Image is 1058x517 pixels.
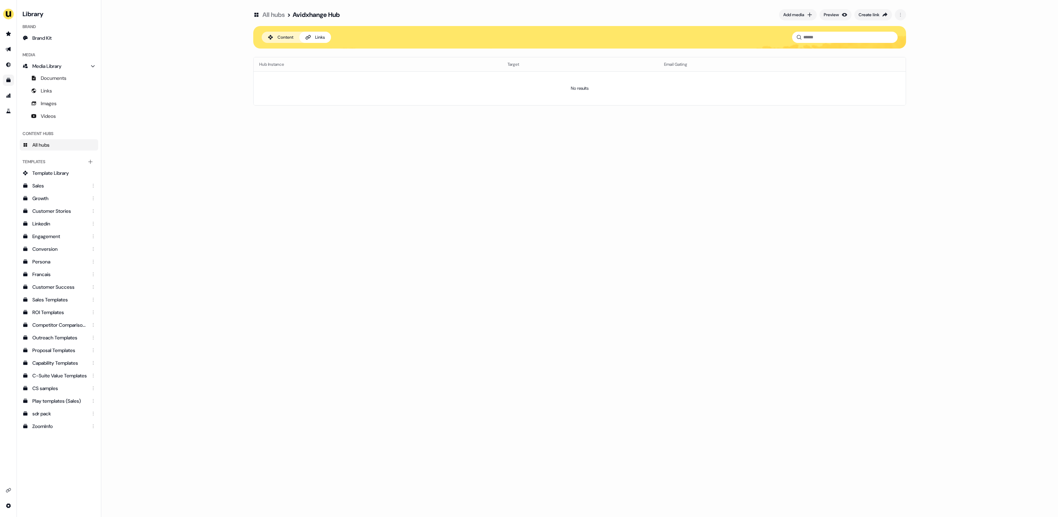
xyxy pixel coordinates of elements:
a: All hubs [20,139,98,151]
span: Videos [41,113,56,120]
div: Conversion [32,245,87,253]
a: Customer Success [20,281,98,293]
div: Media [20,49,98,60]
button: Links [299,32,331,43]
a: CS samples [20,383,98,394]
a: Growth [20,193,98,204]
a: Documents [20,72,98,84]
div: C-Suite Value Templates [32,372,87,379]
th: Target [502,57,658,71]
div: Growth [32,195,87,202]
span: Images [41,100,57,107]
div: Outreach Templates [32,334,87,341]
span: Links [41,87,52,94]
a: Go to attribution [3,90,14,101]
div: Play templates (Sales) [32,397,87,404]
span: Brand Kit [32,34,52,42]
div: Preview [824,11,839,18]
a: ZoomInfo [20,421,98,432]
div: > [287,11,291,19]
a: Go to experiments [3,106,14,117]
div: Customer Success [32,283,87,291]
a: Proposal Templates [20,345,98,356]
a: Go to integrations [3,485,14,496]
div: Links [315,34,325,41]
span: All hubs [32,141,50,148]
a: Sales [20,180,98,191]
th: Email Gating [658,57,894,71]
div: sdr pack [32,410,87,417]
a: Engagement [20,231,98,242]
div: Templates [20,156,98,167]
a: Conversion [20,243,98,255]
div: Sales [32,182,87,189]
div: Linkedin [32,220,87,227]
a: ROI Templates [20,307,98,318]
a: Go to integrations [3,500,14,511]
a: Francais [20,269,98,280]
div: Competitor Comparisons [32,321,87,328]
a: Customer Stories [20,205,98,217]
button: Create link [854,9,892,20]
a: Template Library [20,167,98,179]
a: All hubs [262,11,285,19]
div: ROI Templates [32,309,87,316]
div: Avidxhange Hub [293,11,340,19]
h3: Library [20,8,98,18]
div: Engagement [32,233,87,240]
div: Content [278,34,293,41]
a: Persona [20,256,98,267]
div: Add media [783,11,804,18]
button: Add media [779,9,817,20]
a: Competitor Comparisons [20,319,98,331]
a: Images [20,98,98,109]
div: Proposal Templates [32,347,87,354]
button: Preview [820,9,852,20]
a: Sales Templates [20,294,98,305]
div: Persona [32,258,87,265]
a: Go to templates [3,75,14,86]
div: ZoomInfo [32,423,87,430]
a: Links [20,85,98,96]
span: Documents [41,75,66,82]
div: Francais [32,271,87,278]
a: C-Suite Value Templates [20,370,98,381]
a: Go to outbound experience [3,44,14,55]
a: Outreach Templates [20,332,98,343]
a: Play templates (Sales) [20,395,98,407]
div: Sales Templates [32,296,87,303]
a: Go to prospects [3,28,14,39]
button: Content [262,32,299,43]
a: Videos [20,110,98,122]
a: Media Library [20,60,98,72]
a: Brand Kit [20,32,98,44]
div: Capability Templates [32,359,87,366]
th: Hub Instance [254,57,502,71]
div: Customer Stories [32,208,87,215]
a: Linkedin [20,218,98,229]
span: Template Library [32,170,69,177]
a: Capability Templates [20,357,98,369]
td: No results [254,71,906,105]
div: Content Hubs [20,128,98,139]
div: CS samples [32,385,87,392]
div: Brand [20,21,98,32]
a: sdr pack [20,408,98,419]
a: Go to Inbound [3,59,14,70]
span: Media Library [32,63,62,70]
div: Create link [859,11,879,18]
